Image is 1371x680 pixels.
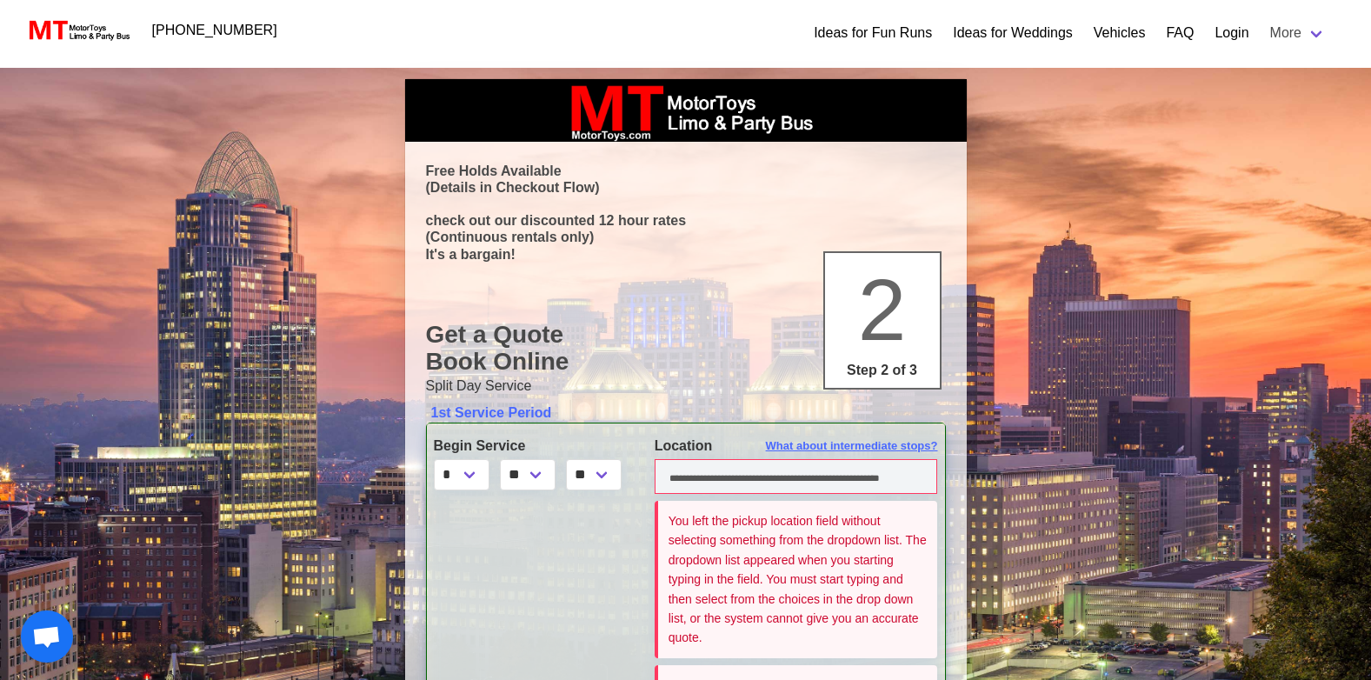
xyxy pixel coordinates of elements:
[858,261,907,358] span: 2
[556,79,816,142] img: box_logo_brand.jpeg
[426,163,946,179] p: Free Holds Available
[832,360,933,381] p: Step 2 of 3
[1215,23,1248,43] a: Login
[142,13,288,48] a: [PHONE_NUMBER]
[426,376,946,397] p: Split Day Service
[426,179,946,196] p: (Details in Checkout Flow)
[426,246,946,263] p: It's a bargain!
[426,321,946,376] h1: Get a Quote Book Online
[1166,23,1194,43] a: FAQ
[669,514,927,644] small: You left the pickup location field without selecting something from the dropdown list. The dropdo...
[21,610,73,663] a: Open chat
[766,437,938,455] span: What about intermediate stops?
[1094,23,1146,43] a: Vehicles
[655,438,713,453] span: Location
[953,23,1073,43] a: Ideas for Weddings
[426,212,946,229] p: check out our discounted 12 hour rates
[814,23,932,43] a: Ideas for Fun Runs
[434,436,629,457] label: Begin Service
[426,229,946,245] p: (Continuous rentals only)
[1260,16,1336,50] a: More
[24,18,131,43] img: MotorToys Logo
